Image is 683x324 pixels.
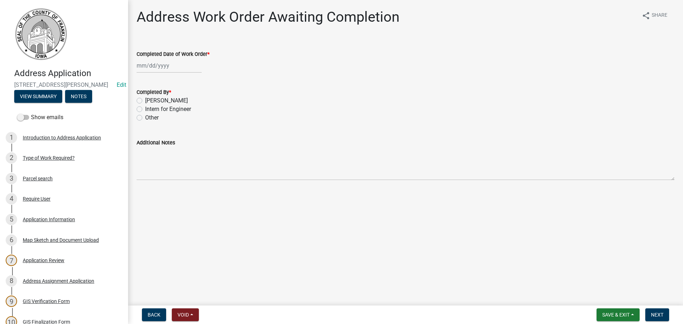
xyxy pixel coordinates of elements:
button: shareShare [636,9,673,22]
div: Application Information [23,217,75,222]
div: Parcel search [23,176,53,181]
div: Require User [23,196,51,201]
wm-modal-confirm: Notes [65,94,92,100]
button: Notes [65,90,92,103]
button: Next [645,308,669,321]
h4: Address Application [14,68,122,79]
label: Completed By [137,90,171,95]
div: 3 [6,173,17,184]
div: 8 [6,275,17,287]
span: Save & Exit [602,312,630,318]
div: GIS Verification Form [23,299,70,304]
div: Map Sketch and Document Upload [23,238,99,243]
button: Save & Exit [597,308,640,321]
label: Intern for Engineer [145,105,191,113]
div: Introduction to Address Application [23,135,101,140]
wm-modal-confirm: Summary [14,94,62,100]
div: 7 [6,255,17,266]
div: Application Review [23,258,64,263]
wm-modal-confirm: Edit Application Number [117,81,126,88]
button: Void [172,308,199,321]
label: [PERSON_NAME] [145,96,188,105]
div: 5 [6,214,17,225]
label: Completed Date of Work Order [137,52,210,57]
label: Additional Notes [137,140,175,145]
label: Other [145,113,159,122]
div: 4 [6,193,17,205]
input: mm/dd/yyyy [137,58,202,73]
div: Type of Work Required? [23,155,75,160]
span: Back [148,312,160,318]
span: Next [651,312,663,318]
button: View Summary [14,90,62,103]
img: Franklin County, Iowa [14,7,68,61]
div: Address Assignment Application [23,278,94,283]
div: 6 [6,234,17,246]
label: Show emails [17,113,63,122]
span: Share [652,11,667,20]
span: [STREET_ADDRESS][PERSON_NAME] [14,81,114,88]
div: 9 [6,296,17,307]
span: Void [178,312,189,318]
div: 2 [6,152,17,164]
i: share [642,11,650,20]
a: Edit [117,81,126,88]
h1: Address Work Order Awaiting Completion [137,9,399,26]
button: Back [142,308,166,321]
div: 1 [6,132,17,143]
